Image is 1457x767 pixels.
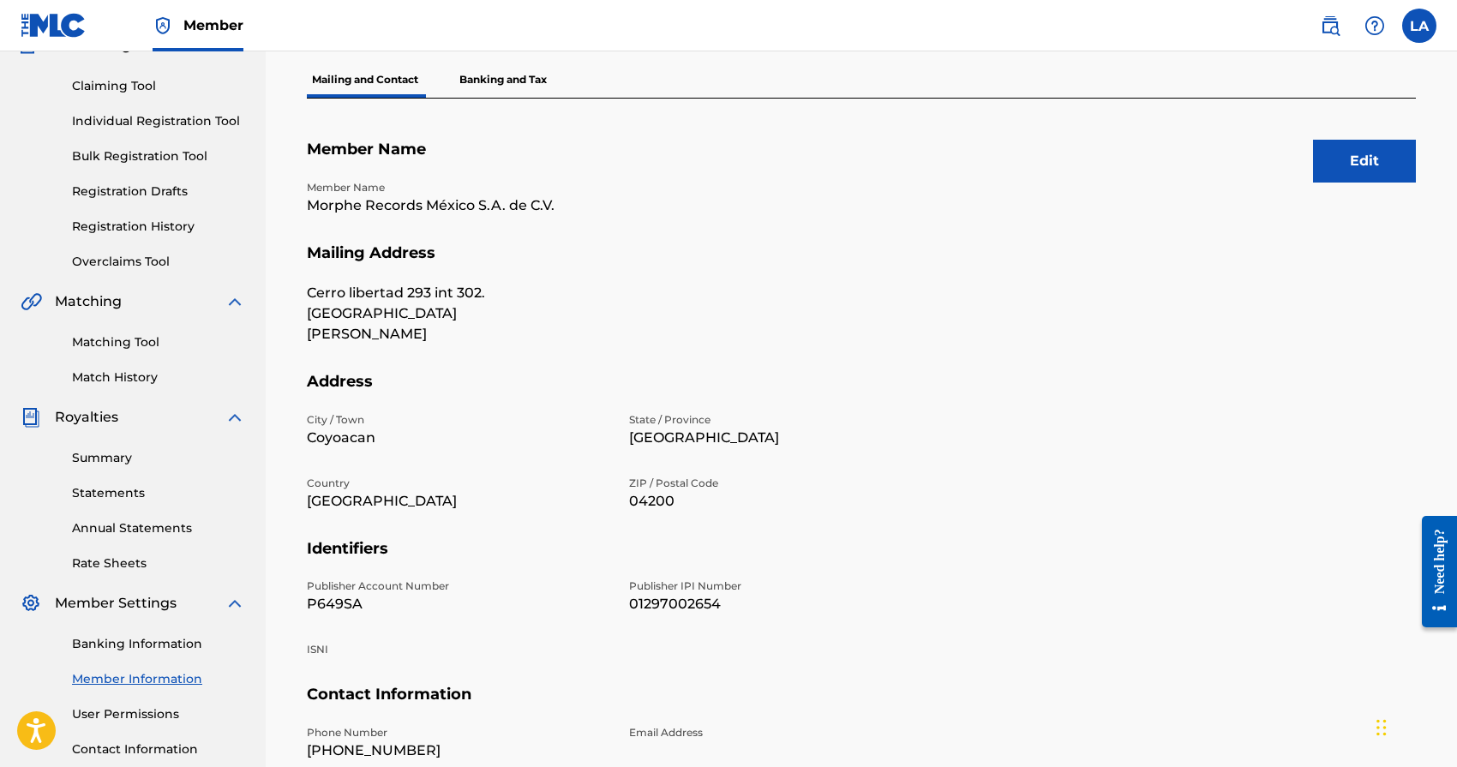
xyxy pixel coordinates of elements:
img: Royalties [21,407,41,428]
p: ZIP / Postal Code [629,476,931,491]
div: Arrastrar [1376,702,1387,753]
p: Publisher Account Number [307,578,609,594]
a: Registration Drafts [72,183,245,201]
img: Top Rightsholder [153,15,173,36]
h5: Contact Information [307,685,1416,725]
span: Matching [55,291,122,312]
a: Claiming Tool [72,77,245,95]
iframe: Resource Center [1409,503,1457,641]
h5: Member Name [307,140,1416,180]
p: Email Address [629,725,931,740]
a: Summary [72,449,245,467]
p: [PERSON_NAME] [307,324,609,345]
h5: Address [307,372,1416,412]
a: Registration History [72,218,245,236]
a: Member Information [72,670,245,688]
p: [GEOGRAPHIC_DATA] [629,428,931,448]
a: Banking Information [72,635,245,653]
a: Statements [72,484,245,502]
p: Cerro libertad 293 int 302. [GEOGRAPHIC_DATA] [307,283,609,324]
img: expand [225,407,245,428]
a: Rate Sheets [72,554,245,572]
span: Royalties [55,407,118,428]
p: Banking and Tax [454,62,552,98]
p: Coyoacan [307,428,609,448]
a: Annual Statements [72,519,245,537]
p: Mailing and Contact [307,62,423,98]
img: expand [225,593,245,614]
button: Edit [1313,140,1416,183]
span: Member [183,15,243,35]
p: Publisher IPI Number [629,578,931,594]
img: expand [225,291,245,312]
p: [PHONE_NUMBER] [307,740,609,761]
p: City / Town [307,412,609,428]
img: search [1320,15,1340,36]
div: Help [1358,9,1392,43]
a: Matching Tool [72,333,245,351]
img: help [1364,15,1385,36]
div: Widget de chat [1371,685,1457,767]
p: ISNI [307,642,609,657]
p: State / Province [629,412,931,428]
p: 04200 [629,491,931,512]
p: Morphe Records México S.A. de C.V. [307,195,609,216]
img: MLC Logo [21,13,87,38]
h5: Identifiers [307,539,1416,579]
p: 01297002654 [629,594,931,614]
span: Member Settings [55,593,177,614]
a: Match History [72,369,245,386]
a: Individual Registration Tool [72,112,245,130]
p: Member Name [307,180,609,195]
p: [GEOGRAPHIC_DATA] [307,491,609,512]
img: Member Settings [21,593,41,614]
p: Country [307,476,609,491]
p: Phone Number [307,725,609,740]
img: Matching [21,291,42,312]
iframe: Chat Widget [1371,685,1457,767]
a: Contact Information [72,740,245,758]
h5: Mailing Address [307,243,1416,284]
a: User Permissions [72,705,245,723]
a: Overclaims Tool [72,253,245,271]
a: Bulk Registration Tool [72,147,245,165]
div: User Menu [1402,9,1436,43]
p: P649SA [307,594,609,614]
a: Public Search [1313,9,1347,43]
